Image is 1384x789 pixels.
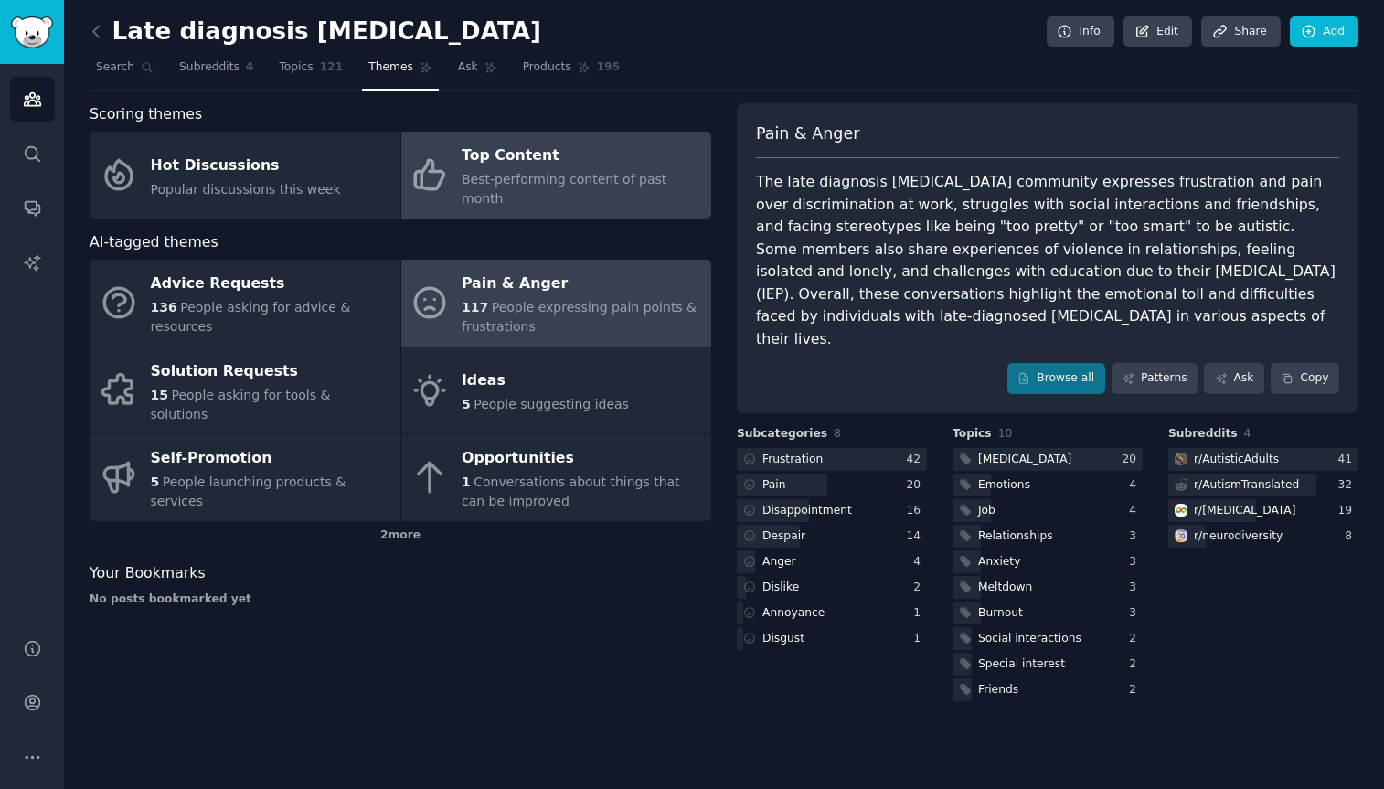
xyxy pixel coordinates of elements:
div: 20 [1122,452,1143,468]
span: Your Bookmarks [90,562,206,585]
a: autismr/[MEDICAL_DATA]19 [1168,499,1358,522]
span: Subreddits [179,59,240,76]
a: Annoyance1 [737,602,927,624]
div: 2 [1129,631,1143,647]
div: Opportunities [462,444,702,474]
div: r/ neurodiversity [1194,528,1283,545]
a: Relationships3 [953,525,1143,548]
div: Social interactions [978,631,1081,647]
div: Despair [762,528,805,545]
a: Ask [452,53,504,91]
a: AutisticAdultsr/AutisticAdults41 [1168,448,1358,471]
div: Dislike [762,580,799,596]
span: People asking for advice & resources [151,300,351,334]
a: Frustration42 [737,448,927,471]
div: 32 [1337,477,1358,494]
img: AutisticAdults [1175,453,1187,465]
span: 4 [1244,427,1251,440]
div: 2 [1129,656,1143,673]
div: 4 [1129,477,1143,494]
a: Job4 [953,499,1143,522]
a: Themes [362,53,439,91]
div: No posts bookmarked yet [90,592,711,608]
span: 1 [462,474,471,489]
a: Anger4 [737,550,927,573]
span: Ask [458,59,478,76]
div: 3 [1129,528,1143,545]
div: Annoyance [762,605,825,622]
span: Pain & Anger [756,123,859,145]
a: neurodiversityr/neurodiversity8 [1168,525,1358,548]
a: Add [1290,16,1358,48]
span: People asking for tools & solutions [151,388,331,421]
span: 5 [462,397,471,411]
a: Pain & Anger117People expressing pain points & frustrations [401,260,712,347]
a: Advice Requests136People asking for advice & resources [90,260,400,347]
div: Job [978,503,995,519]
div: 2 [913,580,927,596]
div: Emotions [978,477,1030,494]
a: Share [1201,16,1280,48]
a: Products195 [516,53,626,91]
div: 1 [913,631,927,647]
div: 19 [1337,503,1358,519]
span: AI-tagged themes [90,231,218,254]
div: Disgust [762,631,804,647]
a: Opportunities1Conversations about things that can be improved [401,434,712,521]
button: Copy [1271,363,1339,394]
span: 8 [834,427,841,440]
div: 3 [1129,605,1143,622]
div: Anger [762,554,796,570]
div: 3 [1129,554,1143,570]
a: Info [1047,16,1114,48]
div: Self-Promotion [151,444,391,474]
a: Emotions4 [953,474,1143,496]
div: Frustration [762,452,823,468]
img: neurodiversity [1175,529,1187,542]
div: 3 [1129,580,1143,596]
div: 16 [906,503,927,519]
span: 117 [462,300,488,315]
a: Dislike2 [737,576,927,599]
span: 10 [998,427,1013,440]
a: Special interest2 [953,653,1143,676]
a: Top ContentBest-performing content of past month [401,132,712,219]
a: Subreddits4 [173,53,260,91]
img: autism [1175,504,1187,517]
span: Scoring themes [90,103,202,126]
div: Pain [762,477,786,494]
span: Conversations about things that can be improved [462,474,680,508]
div: Disappointment [762,503,852,519]
span: 5 [151,474,160,489]
div: 1 [913,605,927,622]
div: The late diagnosis [MEDICAL_DATA] community expresses frustration and pain over discrimination at... [756,171,1339,350]
span: People launching products & services [151,474,346,508]
div: 2 [1129,682,1143,698]
span: Popular discussions this week [151,182,341,197]
span: Topics [953,426,992,442]
a: Disappointment16 [737,499,927,522]
a: Pain20 [737,474,927,496]
span: People expressing pain points & frustrations [462,300,697,334]
a: Ideas5People suggesting ideas [401,347,712,434]
span: 195 [597,59,621,76]
h2: Late diagnosis [MEDICAL_DATA] [90,17,541,47]
div: Ideas [462,367,629,396]
div: 2 more [90,521,711,550]
span: Subcategories [737,426,827,442]
div: Hot Discussions [151,151,341,180]
a: Hot DiscussionsPopular discussions this week [90,132,400,219]
div: r/ AutismTranslated [1194,477,1299,494]
div: Top Content [462,142,702,171]
div: Special interest [978,656,1065,673]
div: [MEDICAL_DATA] [978,452,1071,468]
a: Social interactions2 [953,627,1143,650]
a: Meltdown3 [953,576,1143,599]
a: Search [90,53,160,91]
span: Themes [368,59,413,76]
div: 42 [906,452,927,468]
span: Topics [279,59,313,76]
div: Relationships [978,528,1053,545]
div: Anxiety [978,554,1020,570]
a: Topics121 [272,53,349,91]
